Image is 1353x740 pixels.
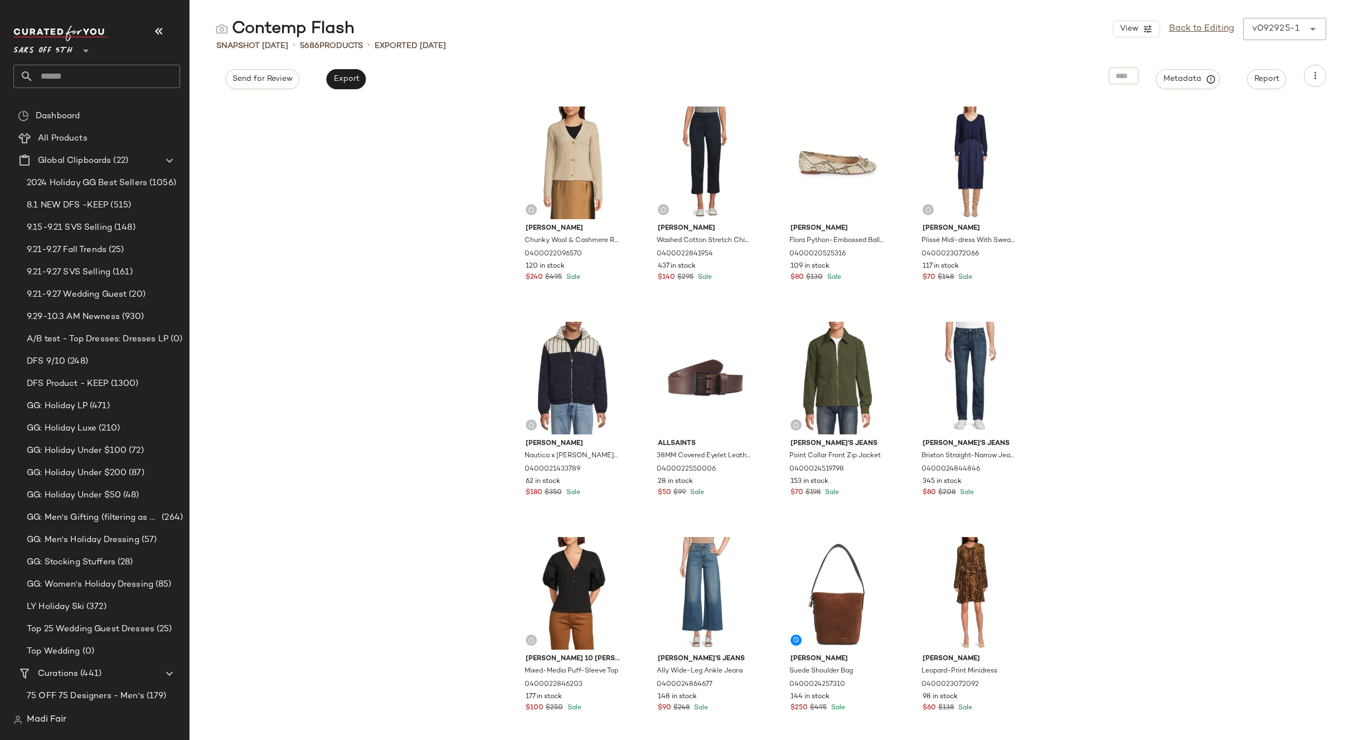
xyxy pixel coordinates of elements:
span: 0400021433789 [525,465,580,475]
span: 0400023072092 [922,680,979,690]
span: (57) [139,534,157,546]
span: • [367,39,370,52]
span: [PERSON_NAME] [923,224,1017,234]
span: $248 [673,703,690,713]
span: Top 25 Wedding Guest Dresses [27,623,154,636]
img: 0400024864677_ALLY [649,537,761,650]
span: Curations [38,668,78,680]
button: Export [326,69,366,89]
span: $240 [526,273,543,283]
span: 148 in stock [658,692,697,702]
img: svg%3e [925,206,932,213]
span: $208 [938,488,956,498]
span: Sale [823,489,839,496]
span: [PERSON_NAME] 10 [PERSON_NAME] [526,654,620,664]
span: Washed Cotton Stretch Chino Pants [657,236,751,246]
span: GG: Men's Gifting (filtering as women's) [27,511,159,524]
img: svg%3e [528,637,535,644]
span: Sale [688,489,704,496]
span: (1056) [147,177,176,190]
span: (25) [154,623,172,636]
img: 0400022841954_COASTALBLUE [649,107,761,219]
span: Sale [956,704,972,712]
p: Exported [DATE] [375,40,446,52]
span: All Products [38,132,88,145]
span: Snapshot [DATE] [216,40,288,52]
span: [PERSON_NAME]'s Jeans [658,654,752,664]
span: (25) [106,244,124,257]
span: (441) [78,668,101,680]
span: 0400024844846 [922,465,980,475]
span: Sale [692,704,708,712]
span: [PERSON_NAME]'s Jeans [791,439,885,449]
span: A/B test - Top Dresses: Dresses LP [27,333,168,346]
span: Top Wedding [27,645,80,658]
span: Madi Fair [27,713,66,727]
span: Sale [825,274,841,281]
span: (87) [127,467,144,480]
span: GG: Holiday Under $200 [27,467,127,480]
span: Sale [958,489,974,496]
span: (0) [80,645,94,658]
span: 28 in stock [658,477,693,487]
span: View [1119,25,1138,33]
span: [PERSON_NAME] [526,439,620,449]
span: $495 [810,703,827,713]
span: 62 in stock [526,477,560,487]
span: $140 [658,273,675,283]
span: 0400022096570 [525,249,582,259]
span: Flora Python-Embossed Ballet Flats [789,236,884,246]
img: 0400020525316 [782,107,894,219]
span: $60 [923,703,936,713]
span: (1300) [109,378,139,390]
span: 345 in stock [923,477,962,487]
span: 98 in stock [923,692,958,702]
span: 109 in stock [791,262,830,272]
img: 0400024844846_CLAREMONT [914,322,1026,434]
span: GG: Men's Holiday Dressing [27,534,139,546]
span: (148) [112,221,135,234]
span: (515) [108,199,131,212]
span: $295 [677,273,694,283]
span: (471) [88,400,110,413]
span: Sale [829,704,845,712]
span: 437 in stock [658,262,696,272]
span: [PERSON_NAME] [526,224,620,234]
span: $495 [545,273,562,283]
span: Sale [956,274,972,281]
span: Sale [564,274,580,281]
img: svg%3e [528,206,535,213]
span: 2024 Holiday GG Best Sellers [27,177,147,190]
span: (20) [127,288,146,301]
span: Leopard-Print Minidress [922,666,997,676]
span: 0400024864677 [657,680,712,690]
span: $138 [938,703,954,713]
span: Plissé Midi-dress With Sweater Set [922,236,1016,246]
span: GG: Stocking Stuffers [27,556,115,569]
span: (161) [110,266,133,279]
span: GG: Women's Holiday Dressing [27,578,153,591]
img: svg%3e [660,206,667,213]
span: $80 [923,488,936,498]
span: $100 [526,703,544,713]
span: 9.21-9.27 Fall Trends [27,244,106,257]
span: $350 [545,488,562,498]
span: Send for Review [232,75,293,84]
span: 0400024257310 [789,680,845,690]
img: svg%3e [18,110,29,122]
span: 0400022841954 [657,249,713,259]
div: Products [300,40,363,52]
span: LY Holiday Ski [27,601,84,613]
span: (0) [168,333,182,346]
span: $50 [658,488,671,498]
span: Sale [564,489,580,496]
span: GG: Holiday LP [27,400,88,413]
span: Brixton Straight-Narrow Jeans [922,451,1016,461]
span: GG: Holiday Under $50 [27,489,121,502]
span: Saks OFF 5TH [13,38,72,58]
span: 177 in stock [526,692,562,702]
span: $90 [658,703,671,713]
span: $180 [526,488,542,498]
span: 75 OFF 75 Designers - Men's [27,690,144,703]
span: $70 [923,273,935,283]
